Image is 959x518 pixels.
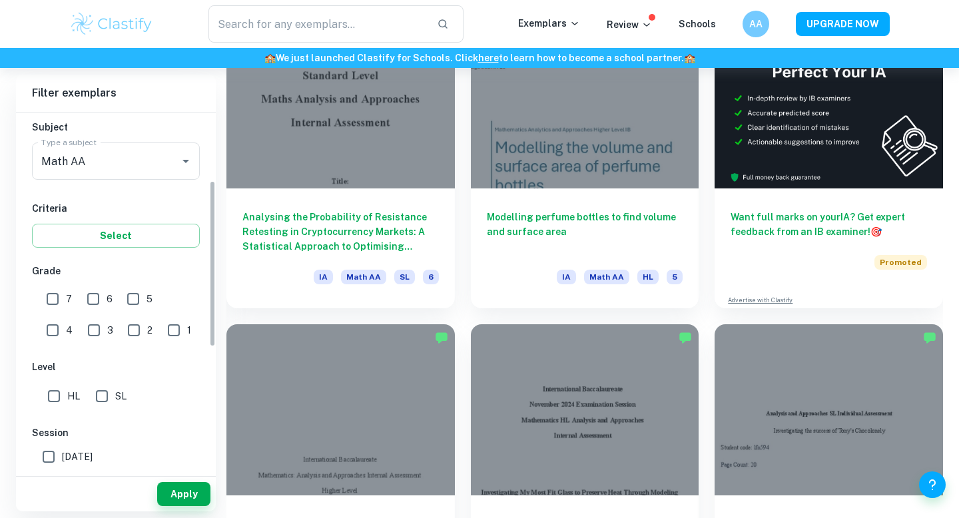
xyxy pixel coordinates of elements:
p: Exemplars [518,16,580,31]
a: here [478,53,499,63]
img: Marked [435,331,448,344]
button: Help and Feedback [919,471,946,498]
h6: Want full marks on your IA ? Get expert feedback from an IB examiner! [731,210,927,239]
span: 2 [147,323,153,338]
span: 7 [66,292,72,306]
a: Advertise with Clastify [728,296,793,305]
span: 1 [187,323,191,338]
h6: Filter exemplars [16,75,216,112]
label: Type a subject [41,136,97,148]
span: HL [67,389,80,403]
img: Marked [679,331,692,344]
button: Apply [157,482,210,506]
button: Open [176,152,195,170]
button: UPGRADE NOW [796,12,890,36]
span: 6 [107,292,113,306]
h6: Subject [32,120,200,134]
h6: Level [32,360,200,374]
h6: We just launched Clastify for Schools. Click to learn how to become a school partner. [3,51,956,65]
h6: AA [749,17,764,31]
h6: Criteria [32,201,200,216]
a: Schools [679,19,716,29]
span: 6 [423,270,439,284]
a: Want full marks on yourIA? Get expert feedback from an IB examiner!PromotedAdvertise with Clastify [715,17,943,308]
img: Marked [923,331,936,344]
img: Clastify logo [69,11,154,37]
span: [DATE] [62,449,93,464]
span: 5 [667,270,683,284]
h6: Grade [32,264,200,278]
a: Analysing the Probability of Resistance Retesting in Cryptocurrency Markets: A Statistical Approa... [226,17,455,308]
span: 🏫 [684,53,695,63]
span: 🎯 [870,226,882,237]
h6: Analysing the Probability of Resistance Retesting in Cryptocurrency Markets: A Statistical Approa... [242,210,439,254]
span: Promoted [874,255,927,270]
a: Modelling perfume bottles to find volume and surface areaIAMath AAHL5 [471,17,699,308]
span: HL [637,270,659,284]
h6: Session [32,425,200,440]
span: SL [115,389,127,403]
span: SL [394,270,415,284]
span: Math AA [341,270,386,284]
span: IA [557,270,576,284]
input: Search for any exemplars... [208,5,426,43]
img: Thumbnail [715,17,943,188]
span: 🏫 [264,53,276,63]
span: Math AA [584,270,629,284]
span: IA [314,270,333,284]
h6: Modelling perfume bottles to find volume and surface area [487,210,683,254]
p: Review [607,17,652,32]
span: 5 [147,292,153,306]
span: 3 [107,323,113,338]
button: Select [32,224,200,248]
span: 4 [66,323,73,338]
button: AA [743,11,769,37]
